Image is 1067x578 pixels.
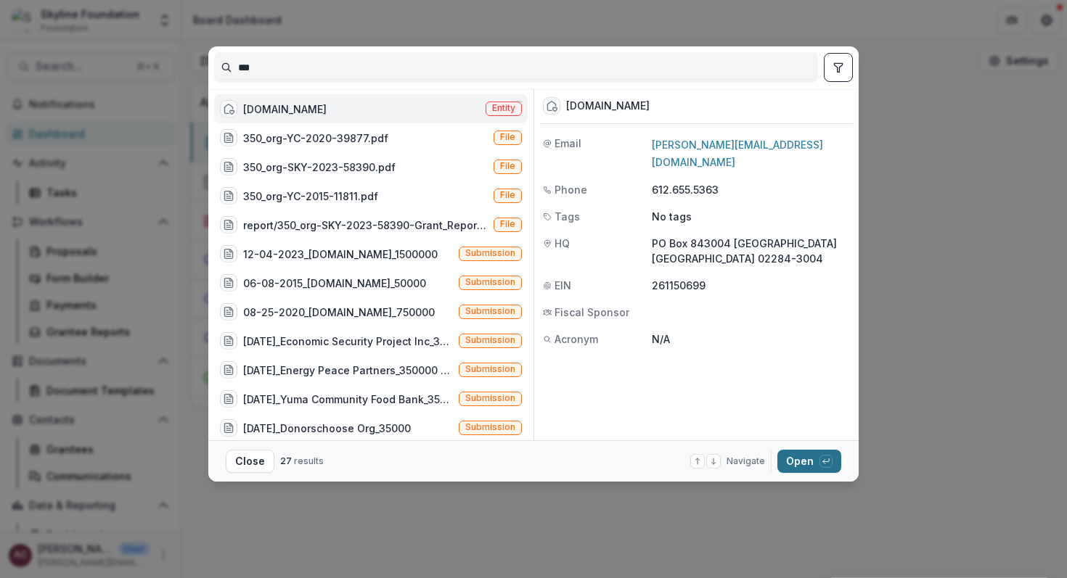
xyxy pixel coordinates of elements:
[555,209,580,224] span: Tags
[243,421,411,436] div: [DATE]_Donorschoose Org_35000
[465,393,515,403] span: Submission
[652,139,823,168] a: [PERSON_NAME][EMAIL_ADDRESS][DOMAIN_NAME]
[243,334,453,349] div: [DATE]_Economic Security Project Inc_3500000
[555,182,587,197] span: Phone
[465,306,515,316] span: Submission
[243,131,388,146] div: 350_org-YC-2020-39877.pdf
[500,190,515,200] span: File
[566,100,650,112] div: [DOMAIN_NAME]
[492,103,515,113] span: Entity
[280,455,292,466] span: 27
[555,278,571,293] span: EIN
[243,160,396,175] div: 350_org-SKY-2023-58390.pdf
[777,450,841,473] button: Open
[500,219,515,229] span: File
[243,363,453,378] div: [DATE]_Energy Peace Partners_350000 (Grant was originally part of Grant ID: YC-2022-53802 to fisc...
[243,218,488,233] div: report/350_org-SKY-2023-58390-Grant_Report.pdf
[727,455,765,468] span: Navigate
[652,331,850,347] p: N/A
[652,278,850,293] p: 261150699
[500,161,515,171] span: File
[465,248,515,258] span: Submission
[243,247,438,262] div: 12-04-2023_[DOMAIN_NAME]_1500000
[824,53,853,82] button: toggle filters
[500,132,515,142] span: File
[465,422,515,432] span: Submission
[294,455,324,466] span: results
[243,392,453,407] div: [DATE]_Yuma Community Food Bank_35000
[226,450,274,473] button: Close
[555,305,629,320] span: Fiscal Sponsor
[652,182,850,197] p: 612.655.5363
[465,277,515,287] span: Submission
[243,305,435,320] div: 08-25-2020_[DOMAIN_NAME]_750000
[555,136,581,151] span: Email
[555,236,570,251] span: HQ
[555,331,598,347] span: Acronym
[243,102,327,117] div: [DOMAIN_NAME]
[652,209,692,224] p: No tags
[243,189,378,204] div: 350_org-YC-2015-11811.pdf
[465,335,515,345] span: Submission
[652,236,850,266] p: PO Box 843004 [GEOGRAPHIC_DATA] [GEOGRAPHIC_DATA] 02284-3004
[243,276,426,291] div: 06-08-2015_[DOMAIN_NAME]_50000
[465,364,515,374] span: Submission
